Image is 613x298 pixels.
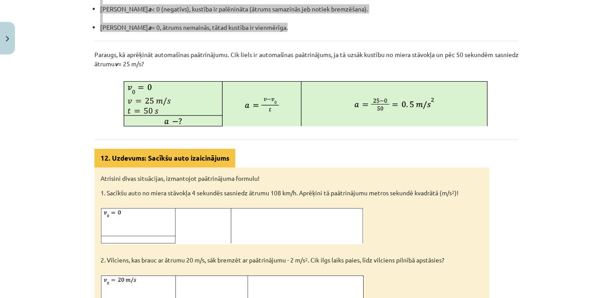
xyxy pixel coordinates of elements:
[94,149,235,168] div: 12. Uzdevums: Sacīkšu auto izaicinājums
[100,4,519,23] li: [PERSON_NAME] < 0 (negatīvs), kustība ir palēnināta (ātrums samazinās jeb notiek bremzēšana).
[101,188,483,197] p: 1. Sacīkšu auto no miera stāvokļa 4 sekundēs sasniedz ātrumu 108 km/h. Aprēķini tā paātrinājumu m...
[115,60,118,68] strong: v
[148,5,151,13] strong: a
[148,23,151,31] strong: a
[100,23,519,32] li: [PERSON_NAME] = 0, ātrums nemainās, tātad kustība ir vienmērīga.
[101,255,483,265] p: 2. Vilciens, kas brauc ar ātrumu 20 m/s, sāk bremzēt ar paātrinājumu - 2 m/s . Cik ilgs laiks pai...
[6,36,9,42] img: icon-close-lesson-0947bae3869378f0d4975bcd49f059093ad1ed9edebbc8119c70593378902aed.svg
[452,189,454,195] sup: 2
[101,174,483,183] p: Atrisini divas situācijas, izmantojot paātrinājuma formulu!
[305,256,308,262] sup: 2
[94,50,519,68] p: Paraugs, kā aprēķināt automašīnas paātrinājumu. Cik liels ir automašīnas paātrinājums, ja tā uzsā...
